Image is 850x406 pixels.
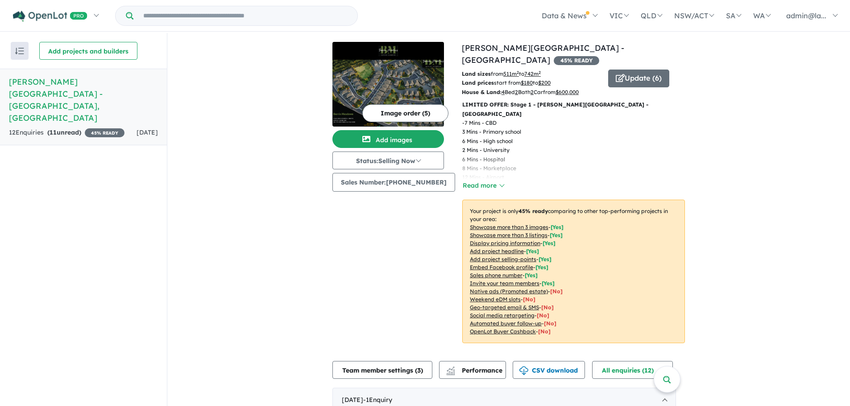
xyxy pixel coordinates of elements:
sup: 2 [539,70,541,75]
span: to [519,70,541,77]
u: Display pricing information [470,240,540,246]
strong: ( unread) [47,128,81,136]
sup: 2 [517,70,519,75]
b: 45 % ready [518,208,548,214]
p: Your project is only comparing to other top-performing projects in your area: - - - - - - - - - -... [462,200,685,343]
button: Status:Selling Now [332,152,444,169]
u: Add project headline [470,248,524,254]
u: Invite your team members [470,280,539,287]
span: [No] [541,304,554,311]
span: [ Yes ] [525,272,538,279]
u: $ 600,000 [556,89,579,95]
u: Embed Facebook profile [470,264,533,271]
u: Showcase more than 3 images [470,224,548,230]
span: [No] [523,296,535,303]
p: - 7 Mins - CBD 3 Mins - Primary school 6 Mins - High school 2 Mins - University 6 Mins - Hospital... [462,119,528,182]
p: from [462,70,601,78]
button: Read more [462,180,504,191]
img: Openlot PRO Logo White [13,11,87,22]
span: [ Yes ] [526,248,539,254]
img: bar-chart.svg [446,369,455,375]
span: [No] [550,288,563,295]
span: [ Yes ] [551,224,564,230]
u: Sales phone number [470,272,522,279]
span: admin@la... [786,11,826,20]
button: Performance [439,361,506,379]
span: 45 % READY [554,56,599,65]
u: $ 180 [521,79,533,86]
button: Team member settings (3) [332,361,432,379]
img: download icon [519,366,528,375]
button: Add images [332,130,444,148]
button: Update (6) [608,70,669,87]
b: Land sizes [462,70,491,77]
span: [No] [544,320,556,327]
b: Land prices [462,79,494,86]
u: 2 [515,89,518,95]
span: [ Yes ] [535,264,548,271]
u: OpenLot Buyer Cashback [470,328,536,335]
a: [PERSON_NAME][GEOGRAPHIC_DATA] - [GEOGRAPHIC_DATA] [462,43,624,65]
h5: [PERSON_NAME][GEOGRAPHIC_DATA] - [GEOGRAPHIC_DATA] , [GEOGRAPHIC_DATA] [9,76,158,124]
u: Native ads (Promoted estate) [470,288,548,295]
span: [No] [538,328,551,335]
button: All enquiries (12) [592,361,673,379]
u: Add project selling-points [470,256,536,262]
button: Add projects and builders [39,42,137,60]
span: - 1 Enquir y [363,396,392,404]
u: 4 [502,89,505,95]
b: House & Land: [462,89,502,95]
span: 45 % READY [85,128,124,137]
button: Sales Number:[PHONE_NUMBER] [332,173,455,192]
img: Berrin Meadows Estate - Mount Gambier Logo [336,45,440,56]
button: CSV download [513,361,585,379]
img: sort.svg [15,48,24,54]
u: Weekend eDM slots [470,296,521,303]
u: $ 200 [538,79,551,86]
img: Berrin Meadows Estate - Mount Gambier [332,60,444,127]
img: line-chart.svg [447,366,455,371]
p: start from [462,78,601,87]
input: Try estate name, suburb, builder or developer [135,6,356,25]
span: [No] [537,312,549,319]
u: Showcase more than 3 listings [470,232,547,238]
u: 742 m [524,70,541,77]
span: [ Yes ] [550,232,563,238]
span: to [533,79,551,86]
span: [ Yes ] [542,280,555,287]
p: Bed Bath Car from [462,88,601,97]
span: Performance [448,366,502,374]
span: [ Yes ] [543,240,556,246]
p: LIMITED OFFER: Stage 1 - [PERSON_NAME][GEOGRAPHIC_DATA] - [GEOGRAPHIC_DATA] [462,100,685,119]
u: Geo-targeted email & SMS [470,304,539,311]
span: 11 [50,128,57,136]
span: [ Yes ] [539,256,551,262]
u: Automated buyer follow-up [470,320,542,327]
u: 2 [531,89,534,95]
span: [DATE] [137,128,158,136]
div: 12 Enquir ies [9,127,124,138]
a: Berrin Meadows Estate - Mount Gambier LogoBerrin Meadows Estate - Mount Gambier [332,42,444,127]
u: Social media retargeting [470,312,535,319]
u: 511 m [503,70,519,77]
button: Image order (5) [362,104,448,122]
span: 3 [417,366,421,374]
